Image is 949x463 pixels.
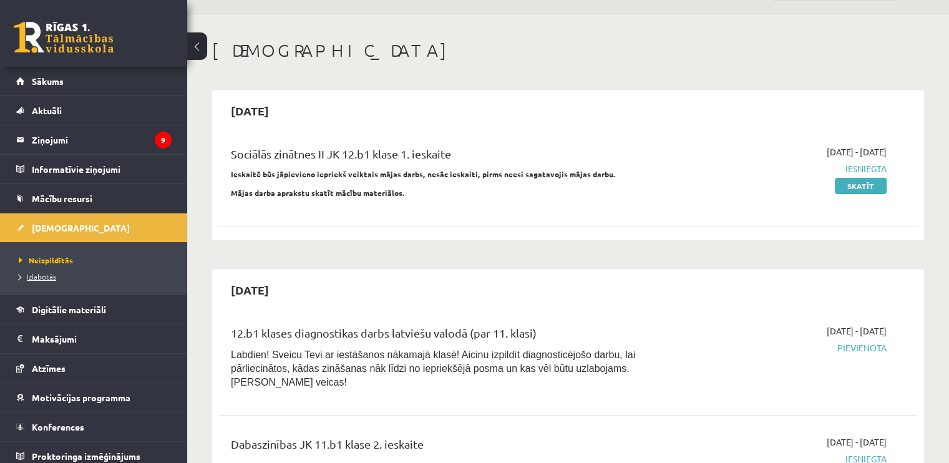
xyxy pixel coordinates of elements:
span: Motivācijas programma [32,392,130,403]
span: Neizpildītās [19,255,73,265]
div: 12.b1 klases diagnostikas darbs latviešu valodā (par 11. klasi) [231,324,662,348]
span: Digitālie materiāli [32,304,106,315]
span: [DATE] - [DATE] [827,145,887,158]
span: Izlabotās [19,271,56,281]
span: Iesniegta [681,162,887,175]
span: Sākums [32,76,64,87]
a: Neizpildītās [19,255,175,266]
strong: Ieskaitē būs jāpievieno iepriekš veiktais mājas darbs, nesāc ieskaiti, pirms neesi sagatavojis mā... [231,169,616,179]
span: Proktoringa izmēģinājums [32,451,140,462]
a: Digitālie materiāli [16,295,172,324]
span: [DATE] - [DATE] [827,436,887,449]
a: Mācību resursi [16,184,172,213]
a: [DEMOGRAPHIC_DATA] [16,213,172,242]
span: [DATE] - [DATE] [827,324,887,338]
a: Izlabotās [19,271,175,282]
a: Atzīmes [16,354,172,383]
div: Sociālās zinātnes II JK 12.b1 klase 1. ieskaite [231,145,662,168]
a: Motivācijas programma [16,383,172,412]
h2: [DATE] [218,96,281,125]
div: Dabaszinības JK 11.b1 klase 2. ieskaite [231,436,662,459]
h2: [DATE] [218,275,281,305]
legend: Maksājumi [32,324,172,353]
a: Informatīvie ziņojumi [16,155,172,183]
span: [DEMOGRAPHIC_DATA] [32,222,130,233]
span: Pievienota [681,341,887,354]
a: Skatīt [835,178,887,194]
a: Rīgas 1. Tālmācības vidusskola [14,22,114,53]
legend: Ziņojumi [32,125,172,154]
a: Konferences [16,412,172,441]
span: Aktuāli [32,105,62,116]
span: Konferences [32,421,84,432]
span: Atzīmes [32,363,66,374]
strong: Mājas darba aprakstu skatīt mācību materiālos. [231,188,405,198]
a: Aktuāli [16,96,172,125]
a: Ziņojumi9 [16,125,172,154]
h1: [DEMOGRAPHIC_DATA] [212,40,924,61]
span: Labdien! Sveicu Tevi ar iestāšanos nākamajā klasē! Aicinu izpildīt diagnosticējošo darbu, lai pār... [231,349,635,387]
legend: Informatīvie ziņojumi [32,155,172,183]
a: Maksājumi [16,324,172,353]
span: Mācību resursi [32,193,92,204]
a: Sākums [16,67,172,95]
i: 9 [155,132,172,149]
